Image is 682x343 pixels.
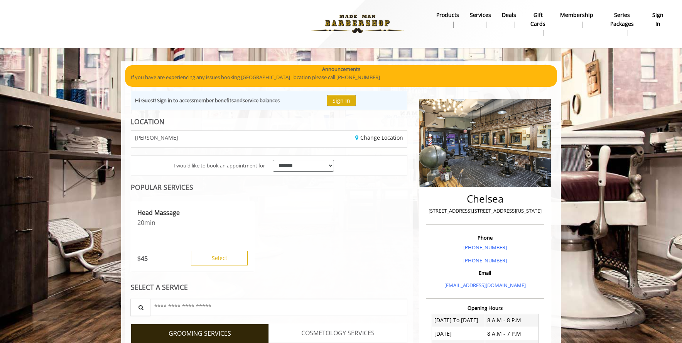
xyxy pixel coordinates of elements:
[522,10,555,38] a: Gift cardsgift cards
[485,314,538,327] td: 8 A.M - 8 P.M
[131,117,164,126] b: LOCATION
[560,11,593,19] b: Membership
[502,11,516,19] b: Deals
[463,244,507,251] a: [PHONE_NUMBER]
[144,218,155,227] span: min
[194,97,234,104] b: member benefits
[137,218,248,227] p: 20
[432,314,485,327] td: [DATE] To [DATE]
[555,10,599,30] a: MembershipMembership
[304,3,410,45] img: Made Man Barbershop logo
[651,11,665,28] b: sign in
[169,329,231,339] span: GROOMING SERVICES
[496,10,522,30] a: DealsDeals
[137,254,148,263] p: 45
[470,11,491,19] b: Services
[135,135,178,140] span: [PERSON_NAME]
[432,327,485,340] td: [DATE]
[191,251,248,265] button: Select
[464,10,496,30] a: ServicesServices
[355,134,403,141] a: Change Location
[428,270,542,275] h3: Email
[322,65,360,73] b: Announcements
[444,282,526,289] a: [EMAIL_ADDRESS][DOMAIN_NAME]
[604,11,640,28] b: Series packages
[301,328,375,338] span: COSMETOLOGY SERVICES
[137,208,248,217] p: Head Massage
[527,11,549,28] b: gift cards
[436,11,459,19] b: products
[137,254,141,263] span: $
[428,193,542,204] h2: Chelsea
[599,10,645,38] a: Series packagesSeries packages
[327,95,356,106] button: Sign In
[135,96,280,105] div: Hi Guest! Sign in to access and
[463,257,507,264] a: [PHONE_NUMBER]
[131,284,407,291] div: SELECT A SERVICE
[243,97,280,104] b: service balances
[645,10,671,30] a: sign insign in
[428,207,542,215] p: [STREET_ADDRESS],[STREET_ADDRESS][US_STATE]
[131,73,551,81] p: If you have are experiencing any issues booking [GEOGRAPHIC_DATA] location please call [PHONE_NUM...
[130,299,150,316] button: Service Search
[426,305,544,311] h3: Opening Hours
[428,235,542,240] h3: Phone
[485,327,538,340] td: 8 A.M - 7 P.M
[131,182,193,192] b: POPULAR SERVICES
[174,162,265,170] span: I would like to book an appointment for
[431,10,464,30] a: Productsproducts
